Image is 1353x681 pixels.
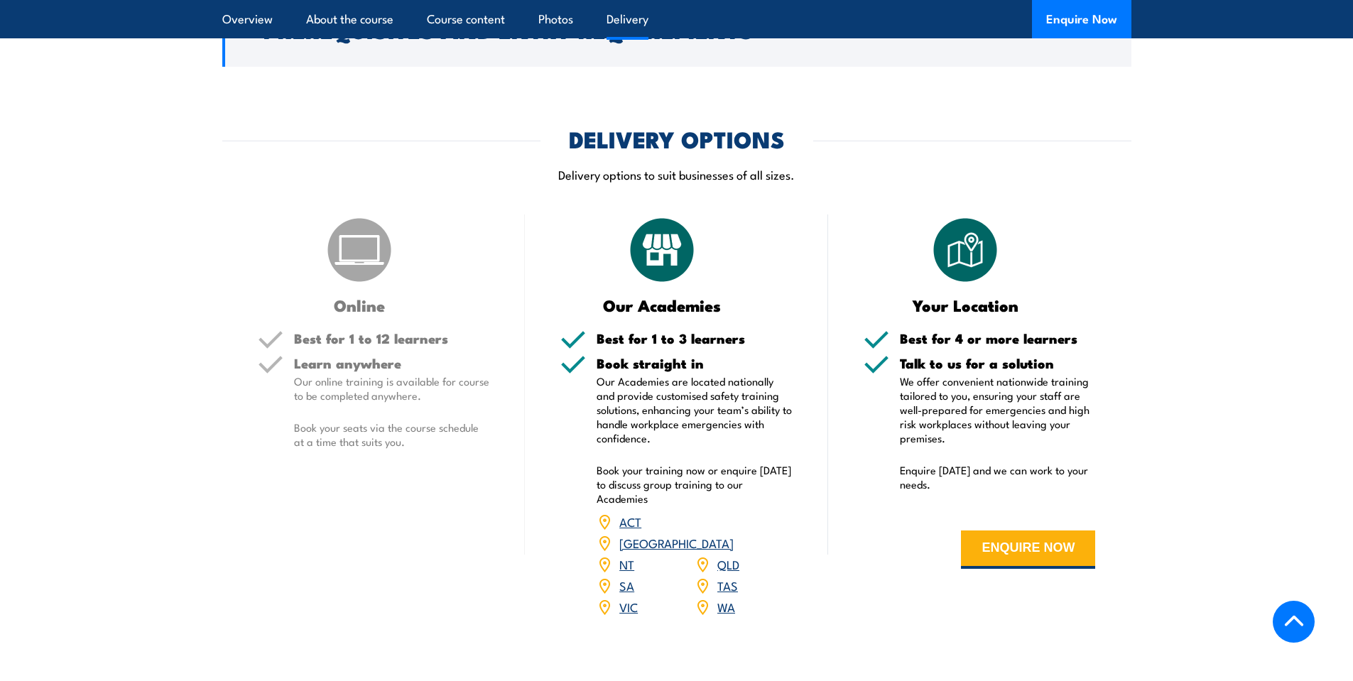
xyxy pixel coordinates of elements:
[717,577,738,594] a: TAS
[717,555,739,572] a: QLD
[258,297,462,313] h3: Online
[619,555,634,572] a: NT
[864,297,1067,313] h3: Your Location
[900,356,1096,370] h5: Talk to us for a solution
[717,598,735,615] a: WA
[619,598,638,615] a: VIC
[900,332,1096,345] h5: Best for 4 or more learners
[597,332,793,345] h5: Best for 1 to 3 learners
[900,463,1096,491] p: Enquire [DATE] and we can work to your needs.
[619,513,641,530] a: ACT
[619,577,634,594] a: SA
[961,530,1095,569] button: ENQUIRE NOW
[569,129,785,148] h2: DELIVERY OPTIONS
[294,356,490,370] h5: Learn anywhere
[619,534,734,551] a: [GEOGRAPHIC_DATA]
[597,463,793,506] p: Book your training now or enquire [DATE] to discuss group training to our Academies
[900,374,1096,445] p: We offer convenient nationwide training tailored to you, ensuring your staff are well-prepared fo...
[597,374,793,445] p: Our Academies are located nationally and provide customised safety training solutions, enhancing ...
[294,374,490,403] p: Our online training is available for course to be completed anywhere.
[263,19,1068,39] h2: Prerequisites and Entry Requirements
[294,332,490,345] h5: Best for 1 to 12 learners
[597,356,793,370] h5: Book straight in
[222,166,1131,182] p: Delivery options to suit businesses of all sizes.
[294,420,490,449] p: Book your seats via the course schedule at a time that suits you.
[560,297,764,313] h3: Our Academies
